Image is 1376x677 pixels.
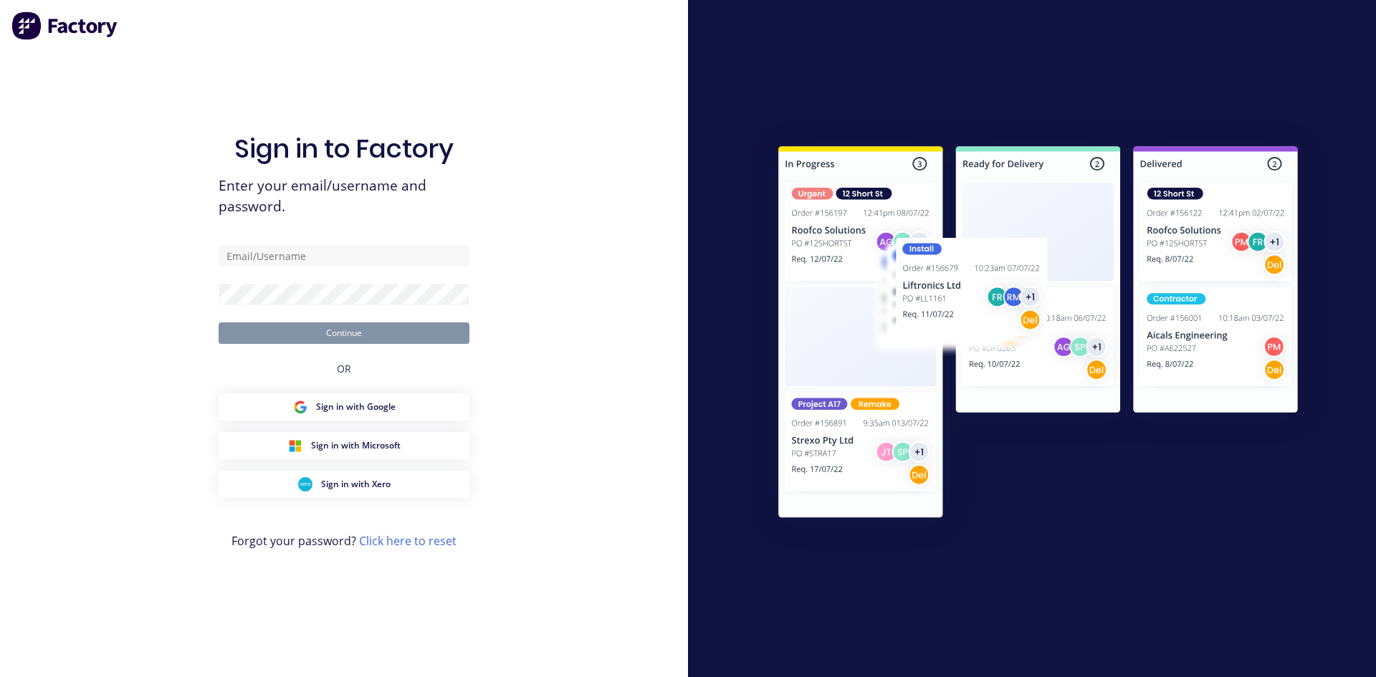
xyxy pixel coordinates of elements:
img: Google Sign in [293,400,307,414]
img: Factory [11,11,119,40]
button: Xero Sign inSign in with Xero [219,471,469,498]
button: Microsoft Sign inSign in with Microsoft [219,432,469,459]
img: Sign in [747,117,1329,552]
a: Click here to reset [359,533,457,549]
button: Google Sign inSign in with Google [219,393,469,421]
span: Sign in with Xero [321,478,391,491]
span: Sign in with Microsoft [311,439,401,452]
span: Forgot your password? [231,532,457,549]
img: Xero Sign in [298,477,312,491]
button: Continue [219,322,469,344]
img: Microsoft Sign in [288,438,302,453]
span: Enter your email/username and password. [219,176,469,217]
div: OR [337,344,351,393]
span: Sign in with Google [316,400,396,413]
h1: Sign in to Factory [234,133,454,164]
input: Email/Username [219,245,469,267]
